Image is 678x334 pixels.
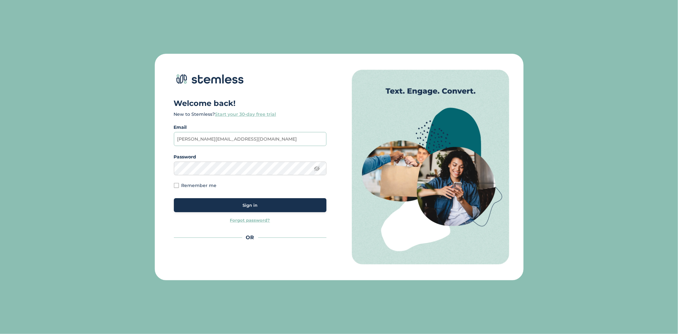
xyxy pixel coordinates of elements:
[174,70,244,89] img: logo-dark-0685b13c.svg
[174,124,326,131] label: Email
[174,198,326,212] button: Sign in
[314,165,320,172] img: icon-eye-line-7bc03c5c.svg
[352,70,509,265] img: Auth image
[174,98,326,108] h1: Welcome back!
[174,234,326,241] div: OR
[230,217,270,224] a: Forgot password?
[174,111,276,117] label: New to Stemless?
[174,154,326,160] label: Password
[646,303,678,334] iframe: Chat Widget
[174,132,326,146] input: Enter your email
[215,111,276,117] a: Start your 30-day free trial
[243,202,257,209] span: Sign in
[181,183,217,188] label: Remember me
[186,251,319,265] iframe: Sign in with Google Button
